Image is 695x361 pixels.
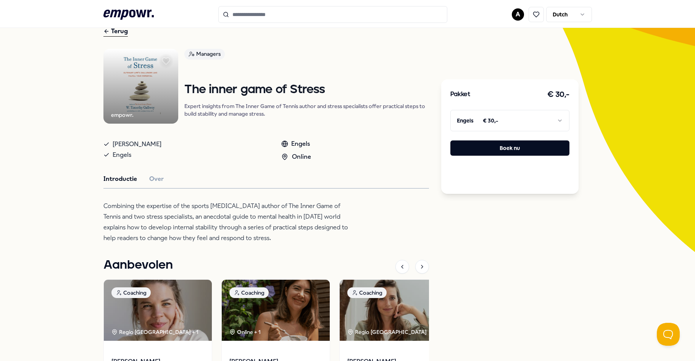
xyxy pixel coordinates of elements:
[103,26,128,37] div: Terug
[281,139,311,149] div: Engels
[184,49,429,62] a: Managers
[512,8,524,21] button: A
[229,328,261,336] div: Online + 1
[657,323,680,346] iframe: Help Scout Beacon - Open
[347,287,387,298] div: Coaching
[103,49,179,124] img: Product Image
[281,152,311,162] div: Online
[113,139,161,150] span: [PERSON_NAME]
[103,201,352,243] p: Combining the expertise of the sports [MEDICAL_DATA] author of The Inner Game of Tennis and two s...
[347,328,428,336] div: Regio [GEOGRAPHIC_DATA]
[222,280,330,341] img: package image
[103,256,173,275] h1: Aanbevolen
[184,102,429,118] p: Expert insights from The Inner Game of Tennis author and stress specialists offer practical steps...
[104,280,212,341] img: package image
[103,174,137,184] button: Introductie
[229,287,269,298] div: Coaching
[111,328,198,336] div: Regio [GEOGRAPHIC_DATA] + 1
[218,6,447,23] input: Search for products, categories or subcategories
[111,287,151,298] div: Coaching
[149,174,164,184] button: Over
[184,83,429,97] h1: The inner game of Stress
[450,140,569,156] button: Boek nu
[547,89,569,101] h3: € 30,-
[113,150,131,160] span: Engels
[340,280,448,341] img: package image
[111,111,134,119] div: empowr.
[184,49,225,60] div: Managers
[450,90,470,100] h3: Pakket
